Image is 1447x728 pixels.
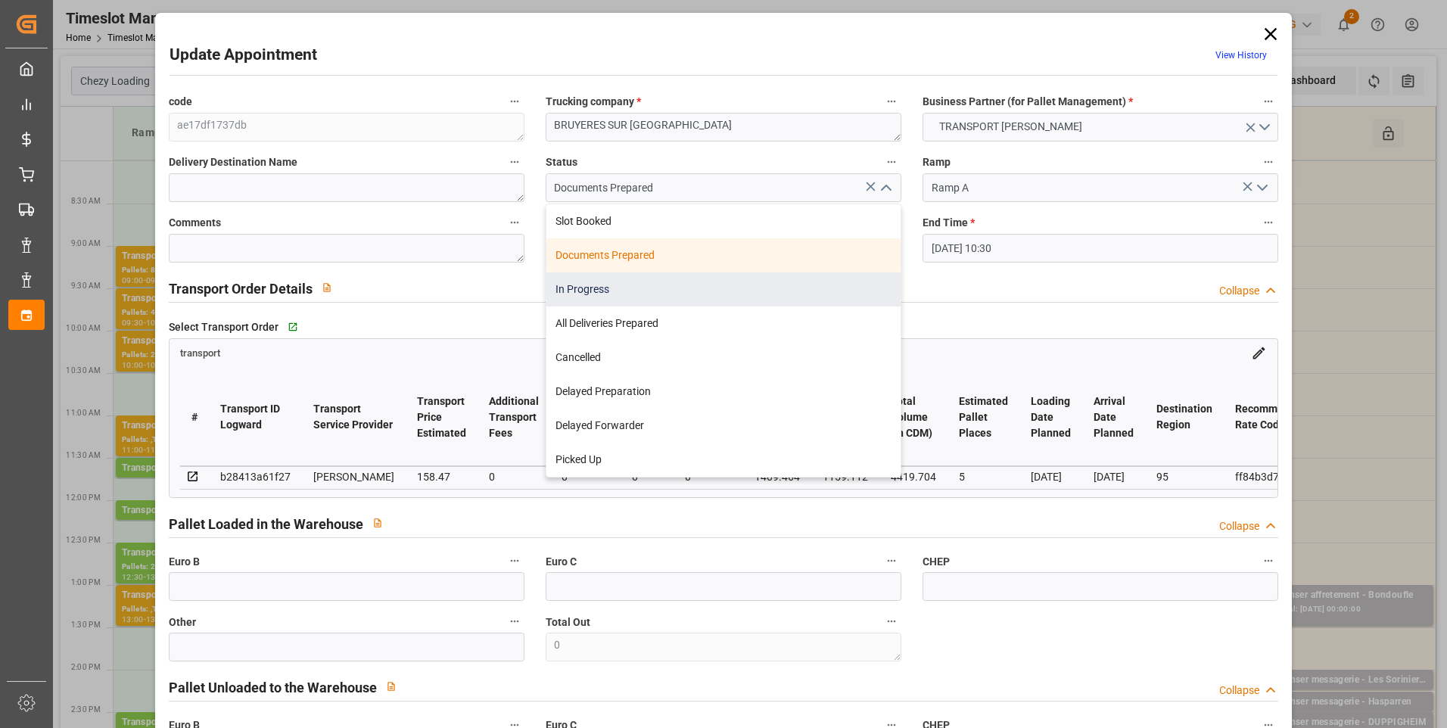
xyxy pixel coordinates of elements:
[1082,369,1145,466] th: Arrival Date Planned
[546,443,901,477] div: Picked Up
[505,611,524,631] button: Other
[1235,468,1308,486] div: ff84b3d7287f
[546,341,901,375] div: Cancelled
[1250,176,1273,200] button: open menu
[882,92,901,111] button: Trucking company *
[180,369,209,466] th: #
[1156,468,1212,486] div: 95
[546,614,590,630] span: Total Out
[923,94,1133,110] span: Business Partner (for Pallet Management)
[546,113,901,142] textarea: BRUYERES SUR [GEOGRAPHIC_DATA]
[923,234,1278,263] input: DD-MM-YYYY HH:MM
[546,272,901,306] div: In Progress
[1259,213,1278,232] button: End Time *
[882,551,901,571] button: Euro C
[1019,369,1082,466] th: Loading Date Planned
[363,509,392,537] button: View description
[923,554,950,570] span: CHEP
[1215,50,1267,61] a: View History
[170,43,317,67] h2: Update Appointment
[209,369,302,466] th: Transport ID Logward
[377,672,406,701] button: View description
[169,278,313,299] h2: Transport Order Details
[313,273,341,302] button: View description
[169,614,196,630] span: Other
[546,204,901,238] div: Slot Booked
[180,347,220,359] span: transport
[546,94,641,110] span: Trucking company
[546,154,577,170] span: Status
[923,113,1278,142] button: open menu
[169,554,200,570] span: Euro B
[1259,152,1278,172] button: Ramp
[546,238,901,272] div: Documents Prepared
[169,319,279,335] span: Select Transport Order
[1094,468,1134,486] div: [DATE]
[169,677,377,698] h2: Pallet Unloaded to the Warehouse
[169,154,297,170] span: Delivery Destination Name
[546,375,901,409] div: Delayed Preparation
[505,213,524,232] button: Comments
[546,554,577,570] span: Euro C
[302,369,406,466] th: Transport Service Provider
[546,409,901,443] div: Delayed Forwarder
[478,369,550,466] th: Additional Transport Fees
[169,94,192,110] span: code
[546,173,901,202] input: Type to search/select
[180,346,220,358] a: transport
[1219,518,1259,534] div: Collapse
[169,215,221,231] span: Comments
[923,215,975,231] span: End Time
[169,514,363,534] h2: Pallet Loaded in the Warehouse
[169,113,524,142] textarea: ae17df1737db
[546,306,901,341] div: All Deliveries Prepared
[1259,92,1278,111] button: Business Partner (for Pallet Management) *
[891,468,936,486] div: 4419.704
[1145,369,1224,466] th: Destination Region
[505,92,524,111] button: code
[873,176,896,200] button: close menu
[932,119,1090,135] span: TRANSPORT [PERSON_NAME]
[1219,683,1259,698] div: Collapse
[1219,283,1259,299] div: Collapse
[417,468,466,486] div: 158.47
[879,369,948,466] th: Total Volume (in CDM)
[546,633,901,661] textarea: 0
[505,551,524,571] button: Euro B
[505,152,524,172] button: Delivery Destination Name
[220,468,291,486] div: b28413a61f27
[923,173,1278,202] input: Type to search/select
[882,152,901,172] button: Status
[489,468,539,486] div: 0
[923,154,951,170] span: Ramp
[882,611,901,631] button: Total Out
[1259,551,1278,571] button: CHEP
[406,369,478,466] th: Transport Price Estimated
[948,369,1019,466] th: Estimated Pallet Places
[1224,369,1319,466] th: Recommended Rate Code
[1031,468,1071,486] div: [DATE]
[959,468,1008,486] div: 5
[313,468,394,486] div: [PERSON_NAME]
